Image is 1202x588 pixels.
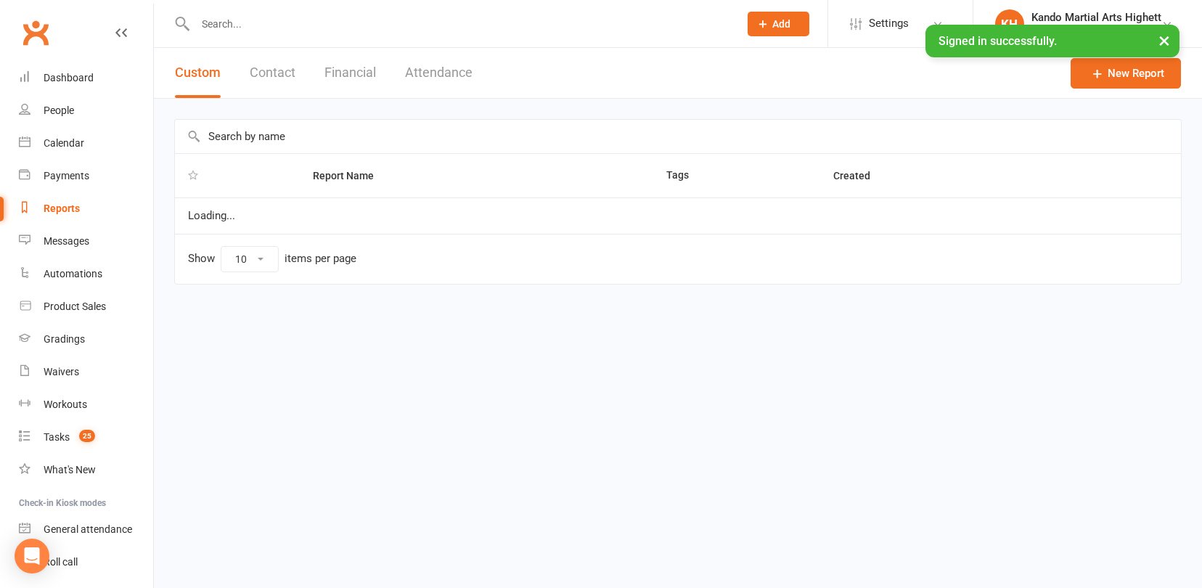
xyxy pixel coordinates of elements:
[19,225,153,258] a: Messages
[19,290,153,323] a: Product Sales
[188,246,356,272] div: Show
[939,34,1057,48] span: Signed in successfully.
[191,14,729,34] input: Search...
[19,160,153,192] a: Payments
[748,12,809,36] button: Add
[19,62,153,94] a: Dashboard
[44,268,102,279] div: Automations
[15,539,49,573] div: Open Intercom Messenger
[653,154,820,197] th: Tags
[405,48,473,98] button: Attendance
[324,48,376,98] button: Financial
[1151,25,1177,56] button: ×
[44,464,96,475] div: What's New
[313,170,390,181] span: Report Name
[773,18,791,30] span: Add
[175,197,1181,234] td: Loading...
[44,366,79,377] div: Waivers
[175,48,221,98] button: Custom
[1031,11,1161,24] div: Kando Martial Arts Highett
[19,454,153,486] a: What's New
[44,203,80,214] div: Reports
[175,120,1181,153] input: Search by name
[19,192,153,225] a: Reports
[285,253,356,265] div: items per page
[17,15,54,51] a: Clubworx
[44,301,106,312] div: Product Sales
[44,235,89,247] div: Messages
[19,127,153,160] a: Calendar
[19,258,153,290] a: Automations
[1071,58,1181,89] a: New Report
[44,105,74,116] div: People
[313,167,390,184] button: Report Name
[1031,24,1161,37] div: Kando Martial Arts Highett
[19,513,153,546] a: General attendance kiosk mode
[19,388,153,421] a: Workouts
[19,546,153,579] a: Roll call
[44,72,94,83] div: Dashboard
[19,323,153,356] a: Gradings
[995,9,1024,38] div: KH
[869,7,909,40] span: Settings
[833,167,886,184] button: Created
[19,94,153,127] a: People
[19,356,153,388] a: Waivers
[79,430,95,442] span: 25
[44,556,78,568] div: Roll call
[44,137,84,149] div: Calendar
[250,48,295,98] button: Contact
[833,170,886,181] span: Created
[44,431,70,443] div: Tasks
[19,421,153,454] a: Tasks 25
[44,333,85,345] div: Gradings
[44,523,132,535] div: General attendance
[44,399,87,410] div: Workouts
[44,170,89,181] div: Payments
